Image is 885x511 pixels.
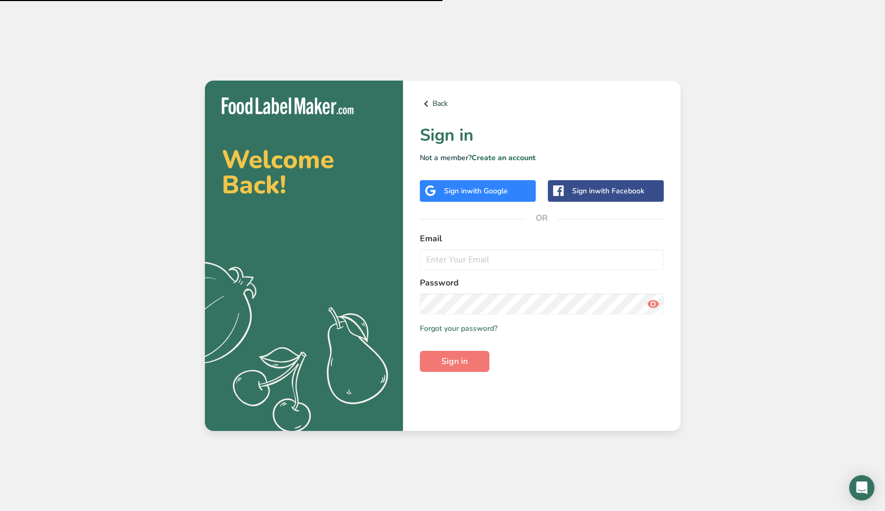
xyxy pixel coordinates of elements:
[572,185,644,196] div: Sign in
[849,475,874,500] div: Open Intercom Messenger
[420,232,664,245] label: Email
[420,351,489,372] button: Sign in
[467,186,508,196] span: with Google
[420,123,664,148] h1: Sign in
[420,277,664,289] label: Password
[420,323,497,334] a: Forgot your password?
[441,355,468,368] span: Sign in
[222,97,353,115] img: Food Label Maker
[471,153,536,163] a: Create an account
[526,202,557,234] span: OR
[444,185,508,196] div: Sign in
[420,97,664,110] a: Back
[420,152,664,163] p: Not a member?
[595,186,644,196] span: with Facebook
[222,147,386,198] h2: Welcome Back!
[420,249,664,270] input: Enter Your Email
